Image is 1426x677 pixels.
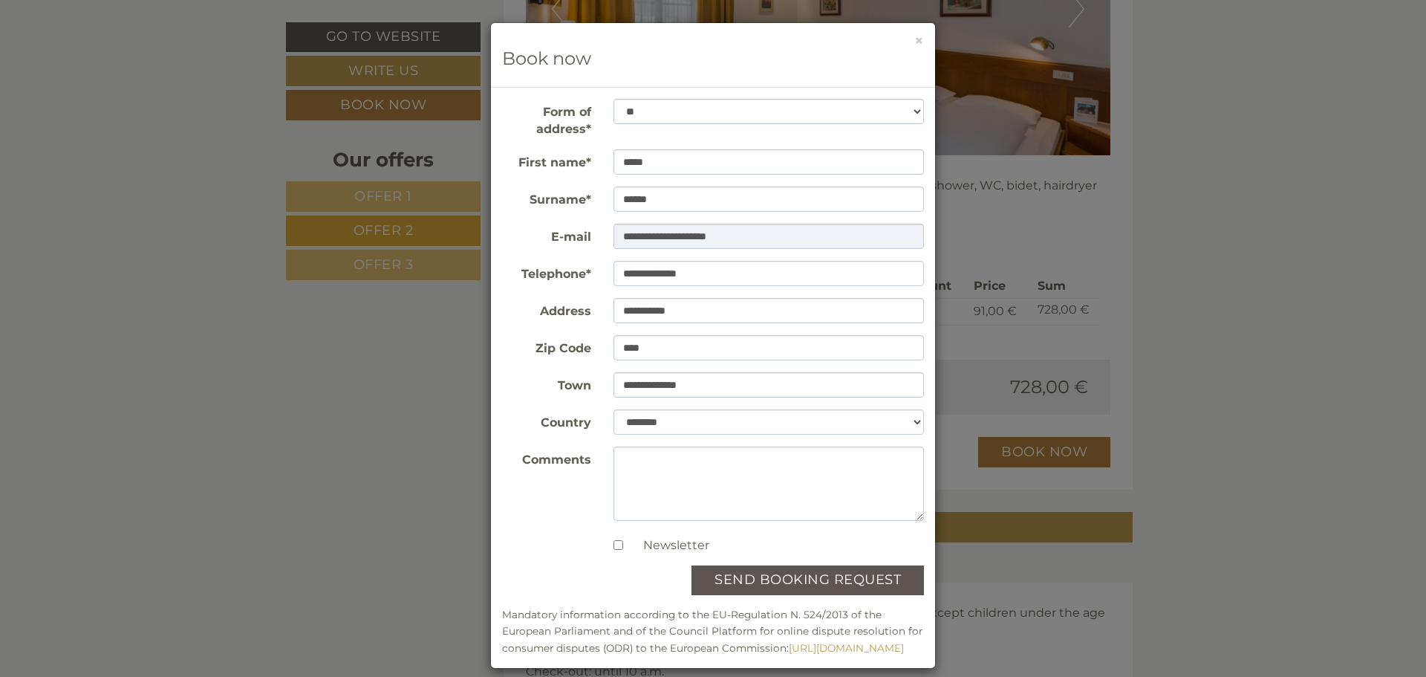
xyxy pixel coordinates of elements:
h3: Book now [502,49,924,68]
label: Form of address* [491,99,602,138]
label: First name* [491,149,602,172]
small: Mandatory information according to the EU-Regulation N. 524/2013 of the European Parliament and o... [502,609,922,655]
div: Hello, how can we help you? [11,40,198,85]
button: × [914,33,924,48]
label: Newsletter [628,537,709,554]
label: Address [491,298,602,320]
label: Country [491,409,602,432]
label: Surname* [491,187,602,209]
label: E-mail [491,224,602,246]
label: Comments [491,447,602,469]
a: [URL][DOMAIN_NAME] [789,642,904,654]
label: Town [491,372,602,395]
div: Hotel Mondschein [22,43,191,55]
button: send booking request [691,566,924,595]
label: Telephone* [491,261,602,283]
label: Zip Code [491,335,602,357]
button: Send [498,387,585,418]
div: [DATE] [264,11,322,36]
small: 19:31 [22,72,191,82]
